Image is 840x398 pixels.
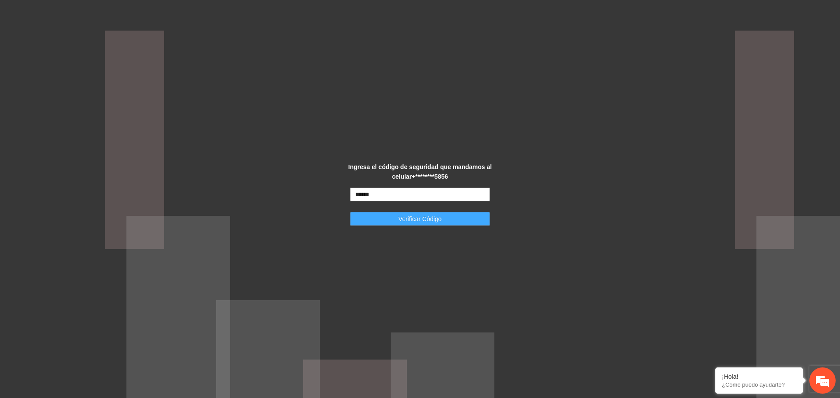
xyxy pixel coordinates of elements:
div: Chatee con nosotros ahora [45,45,147,56]
textarea: Escriba su mensaje y pulse “Intro” [4,239,167,269]
span: Estamos en línea. [51,117,121,205]
div: ¡Hola! [722,373,796,380]
p: ¿Cómo puedo ayudarte? [722,381,796,388]
strong: Ingresa el código de seguridad que mandamos al celular +********5856 [348,163,492,180]
button: Verificar Código [350,212,490,226]
span: Verificar Código [399,214,442,224]
div: Minimizar ventana de chat en vivo [143,4,164,25]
